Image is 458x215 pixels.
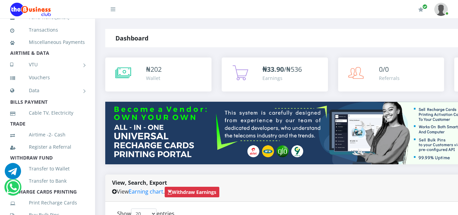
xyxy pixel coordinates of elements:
a: Transfer to Wallet [10,161,85,177]
a: Cable TV, Electricity [10,105,85,121]
div: Earnings [262,75,302,82]
a: Chat for support [6,184,20,195]
a: ₦33.90/₦536 Earnings [222,57,328,92]
a: VTU [10,56,85,73]
span: Renew/Upgrade Subscription [422,4,427,9]
a: Earning chart [129,188,163,195]
img: User [434,3,448,16]
a: 0/0 Referrals [338,57,444,92]
strong: Withdraw Earnings [168,189,216,195]
a: Data [10,82,85,99]
strong: Dashboard [115,34,148,42]
span: /₦536 [262,65,302,74]
div: Referrals [379,75,400,82]
a: Chat for support [5,168,21,179]
a: Transactions [10,22,85,38]
a: Print Recharge Cards [10,195,85,211]
a: Transfer to Bank [10,173,85,189]
span: 0/0 [379,65,389,74]
strong: View, Search, Export [112,179,167,186]
a: Airtime -2- Cash [10,127,85,143]
img: Logo [10,3,51,16]
a: ₦202 Wallet [105,57,212,92]
i: Renew/Upgrade Subscription [418,7,423,12]
span: 202 [150,65,162,74]
a: Register a Referral [10,139,85,155]
div: ₦ [146,64,162,75]
b: ₦33.90 [262,65,284,74]
a: Miscellaneous Payments [10,34,85,50]
a: Vouchers [10,70,85,85]
div: Wallet [146,75,162,82]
